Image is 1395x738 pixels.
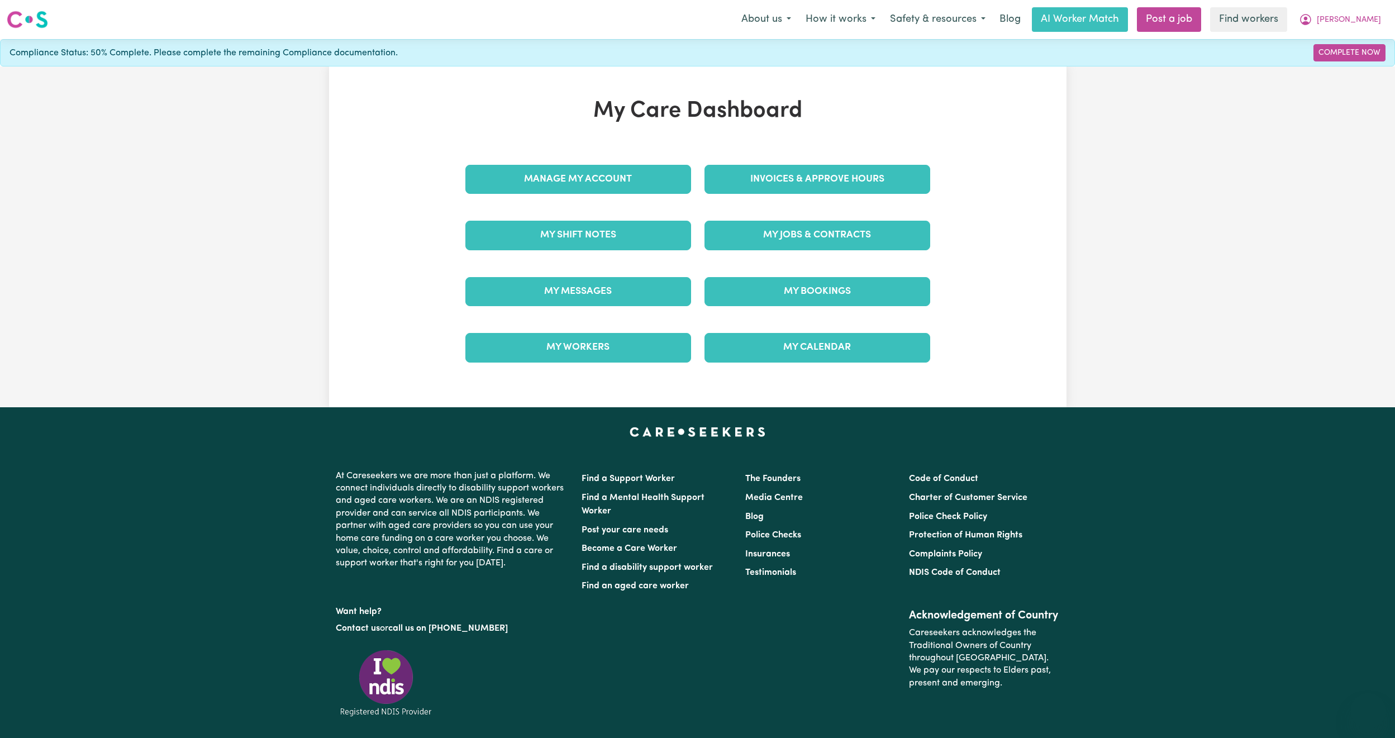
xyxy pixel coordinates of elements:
[909,474,978,483] a: Code of Conduct
[704,333,930,362] a: My Calendar
[459,98,937,125] h1: My Care Dashboard
[336,648,436,718] img: Registered NDIS provider
[909,622,1059,694] p: Careseekers acknowledges the Traditional Owners of Country throughout [GEOGRAPHIC_DATA]. We pay o...
[883,8,993,31] button: Safety & resources
[909,531,1022,540] a: Protection of Human Rights
[745,474,801,483] a: The Founders
[1137,7,1201,32] a: Post a job
[1313,44,1386,61] a: Complete Now
[1032,7,1128,32] a: AI Worker Match
[909,512,987,521] a: Police Check Policy
[582,544,677,553] a: Become a Care Worker
[745,512,764,521] a: Blog
[465,333,691,362] a: My Workers
[1210,7,1287,32] a: Find workers
[993,7,1027,32] a: Blog
[7,9,48,30] img: Careseekers logo
[465,221,691,250] a: My Shift Notes
[745,493,803,502] a: Media Centre
[704,277,930,306] a: My Bookings
[734,8,798,31] button: About us
[582,526,668,535] a: Post your care needs
[582,582,689,591] a: Find an aged care worker
[1350,693,1386,729] iframe: Button to launch messaging window, conversation in progress
[582,474,675,483] a: Find a Support Worker
[745,531,801,540] a: Police Checks
[336,624,380,633] a: Contact us
[909,493,1027,502] a: Charter of Customer Service
[704,165,930,194] a: Invoices & Approve Hours
[336,618,568,639] p: or
[1292,8,1388,31] button: My Account
[909,550,982,559] a: Complaints Policy
[336,465,568,574] p: At Careseekers we are more than just a platform. We connect individuals directly to disability su...
[9,46,398,60] span: Compliance Status: 50% Complete. Please complete the remaining Compliance documentation.
[909,609,1059,622] h2: Acknowledgement of Country
[909,568,1001,577] a: NDIS Code of Conduct
[465,277,691,306] a: My Messages
[745,568,796,577] a: Testimonials
[798,8,883,31] button: How it works
[388,624,508,633] a: call us on [PHONE_NUMBER]
[582,563,713,572] a: Find a disability support worker
[1317,14,1381,26] span: [PERSON_NAME]
[465,165,691,194] a: Manage My Account
[582,493,704,516] a: Find a Mental Health Support Worker
[336,601,568,618] p: Want help?
[630,427,765,436] a: Careseekers home page
[745,550,790,559] a: Insurances
[7,7,48,32] a: Careseekers logo
[704,221,930,250] a: My Jobs & Contracts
